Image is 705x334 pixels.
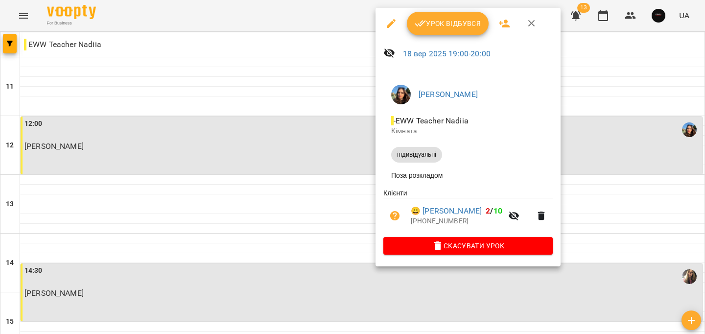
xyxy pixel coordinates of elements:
[411,216,502,226] p: [PHONE_NUMBER]
[419,90,478,99] a: [PERSON_NAME]
[493,206,502,215] span: 10
[391,126,545,136] p: Кімната
[383,237,553,255] button: Скасувати Урок
[403,49,491,58] a: 18 вер 2025 19:00-20:00
[391,150,442,159] span: індивідуальні
[486,206,502,215] b: /
[391,116,470,125] span: - EWW Teacher Nadiia
[391,240,545,252] span: Скасувати Урок
[391,85,411,104] img: 11d839d777b43516e4e2c1a6df0945d0.jpeg
[383,204,407,228] button: Візит ще не сплачено. Додати оплату?
[415,18,481,29] span: Урок відбувся
[407,12,489,35] button: Урок відбувся
[383,167,553,184] li: Поза розкладом
[486,206,490,215] span: 2
[383,188,553,237] ul: Клієнти
[411,205,482,217] a: 😀 [PERSON_NAME]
